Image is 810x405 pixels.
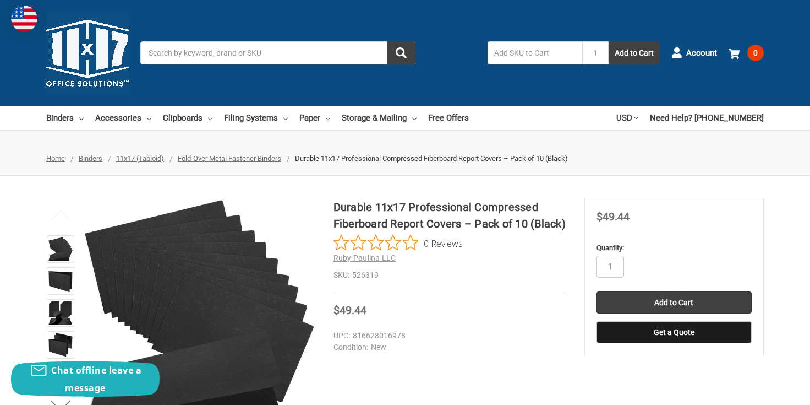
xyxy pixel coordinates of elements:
img: 11x17.com [46,12,129,94]
input: Search by keyword, brand or SKU [140,41,415,64]
dt: Condition: [333,342,368,353]
button: Add to Cart [609,41,660,64]
a: Binders [79,154,102,163]
a: Accessories [95,106,151,130]
button: Chat offline leave a message [11,361,160,397]
button: Get a Quote [596,321,752,343]
button: Previous [44,204,78,226]
span: Durable 11x17 Professional Compressed Fiberboard Report Covers – Pack of 10 (Black) [295,154,568,163]
a: Clipboards [163,106,212,130]
dt: UPC: [333,330,350,342]
span: 0 Reviews [424,235,463,251]
span: $49.44 [596,210,630,223]
a: Home [46,154,65,163]
a: Storage & Mailing [342,106,417,130]
a: Binders [46,106,84,130]
img: Stack of 11x17 black report covers displayed on a wooden desk in a modern office setting. [48,301,73,325]
a: 0 [729,39,764,67]
a: Paper [299,106,330,130]
a: Account [671,39,717,67]
span: 0 [747,45,764,61]
button: Rated 0 out of 5 stars from 0 reviews. Jump to reviews. [333,235,463,251]
dt: SKU: [333,269,349,281]
span: $49.44 [333,304,366,317]
dd: 526319 [333,269,566,281]
img: Durable 11x17 Professional Compressed Fiberboard Report Covers – Pack of 10 (Black) [48,269,73,293]
span: Account [686,47,717,60]
h1: Durable 11x17 Professional Compressed Fiberboard Report Covers – Pack of 10 (Black) [333,199,566,232]
a: 11x17 (Tabloid) [116,154,164,163]
a: Fold-Over Metal Fastener Binders [178,154,281,163]
img: 11" x17" Premium Fiberboard Report Protection | Metal Fastener Securing System | Sophisticated Pa... [48,237,73,261]
a: Free Offers [428,106,469,130]
a: Ruby Paulina LLC [333,253,396,262]
a: Filing Systems [224,106,288,130]
input: Add to Cart [596,291,752,314]
dd: New [333,342,561,353]
span: Chat offline leave a message [51,364,141,394]
a: Need Help? [PHONE_NUMBER] [650,106,764,130]
label: Quantity: [596,242,752,253]
img: Durable 11x17 Professional Compressed Fiberboard Report Covers – Pack of 10 (Black) [48,333,73,357]
img: duty and tax information for United States [11,6,37,32]
input: Add SKU to Cart [488,41,582,64]
iframe: Google Customer Reviews [719,375,810,405]
dd: 816628016978 [333,330,561,342]
a: USD [616,106,638,130]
